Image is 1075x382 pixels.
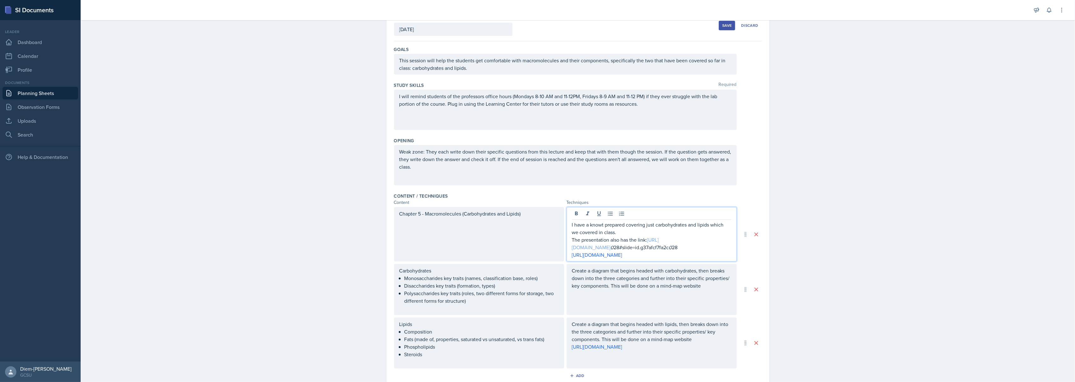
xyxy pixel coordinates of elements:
p: Carbohydrates [399,267,559,274]
p: Weak zone: They each write down their specific questions from this lecture and keep that with the... [399,148,731,171]
p: I will remind students of the professors office hours (Mondays 8-10 AM and 11-12PM, Fridays 8-9 A... [399,93,731,108]
em: 0 [669,244,672,251]
a: Profile [3,64,78,76]
div: Add [571,373,585,378]
div: Discard [741,23,758,28]
p: Polysaccharides key traits (roles, two different forms for storage, two different forms for struc... [404,289,559,305]
div: Help & Documentation [3,151,78,163]
div: Leader [3,29,78,35]
span: Required [719,82,737,88]
a: [URL][DOMAIN_NAME] [572,251,622,258]
div: Content [394,199,564,206]
div: Save [722,23,732,28]
label: Opening [394,138,414,144]
p: This session will help the students get comfortable with macromolecules and their components, spe... [399,57,731,72]
p: Composition [404,328,559,335]
div: Diem-[PERSON_NAME] [20,366,71,372]
p: Monosaccharides key traits (names, classification base, roles) [404,274,559,282]
p: The presentation also has the link: 28#slide=id.g37afcf7fa2c 28 [572,236,731,251]
a: Calendar [3,50,78,62]
a: Uploads [3,115,78,127]
a: Search [3,128,78,141]
a: Observation Forms [3,101,78,113]
label: Study Skills [394,82,424,88]
p: Create a diagram that begins headed with lipids, then breaks down into the three categories and f... [572,320,731,343]
p: Phospholipids [404,343,559,351]
label: Content / Techniques [394,193,448,199]
button: Discard [738,21,762,30]
a: Planning Sheets [3,87,78,99]
p: I have a knowt prepared covering just carbohydrates and lipids which we covered in class. [572,221,731,236]
p: Create a diagram that begins headed with carbohydrates, then breaks down into the three categorie... [572,267,731,289]
em: 0 [611,244,614,251]
p: Chapter 5 - Macromolecules (Carbohydrates and Lipids) [399,210,559,217]
p: Fats (made of, properties, saturated vs unsaturated, vs trans fats) [404,335,559,343]
a: [URL][DOMAIN_NAME] [572,343,622,350]
p: Disaccharides key traits (formation, types) [404,282,559,289]
button: Add [568,371,588,380]
p: Lipids [399,320,559,328]
p: Steroids [404,351,559,358]
label: Goals [394,46,409,53]
div: Techniques [567,199,737,206]
div: Documents [3,80,78,86]
a: Dashboard [3,36,78,48]
button: Save [719,21,735,30]
div: GCSU [20,372,71,378]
